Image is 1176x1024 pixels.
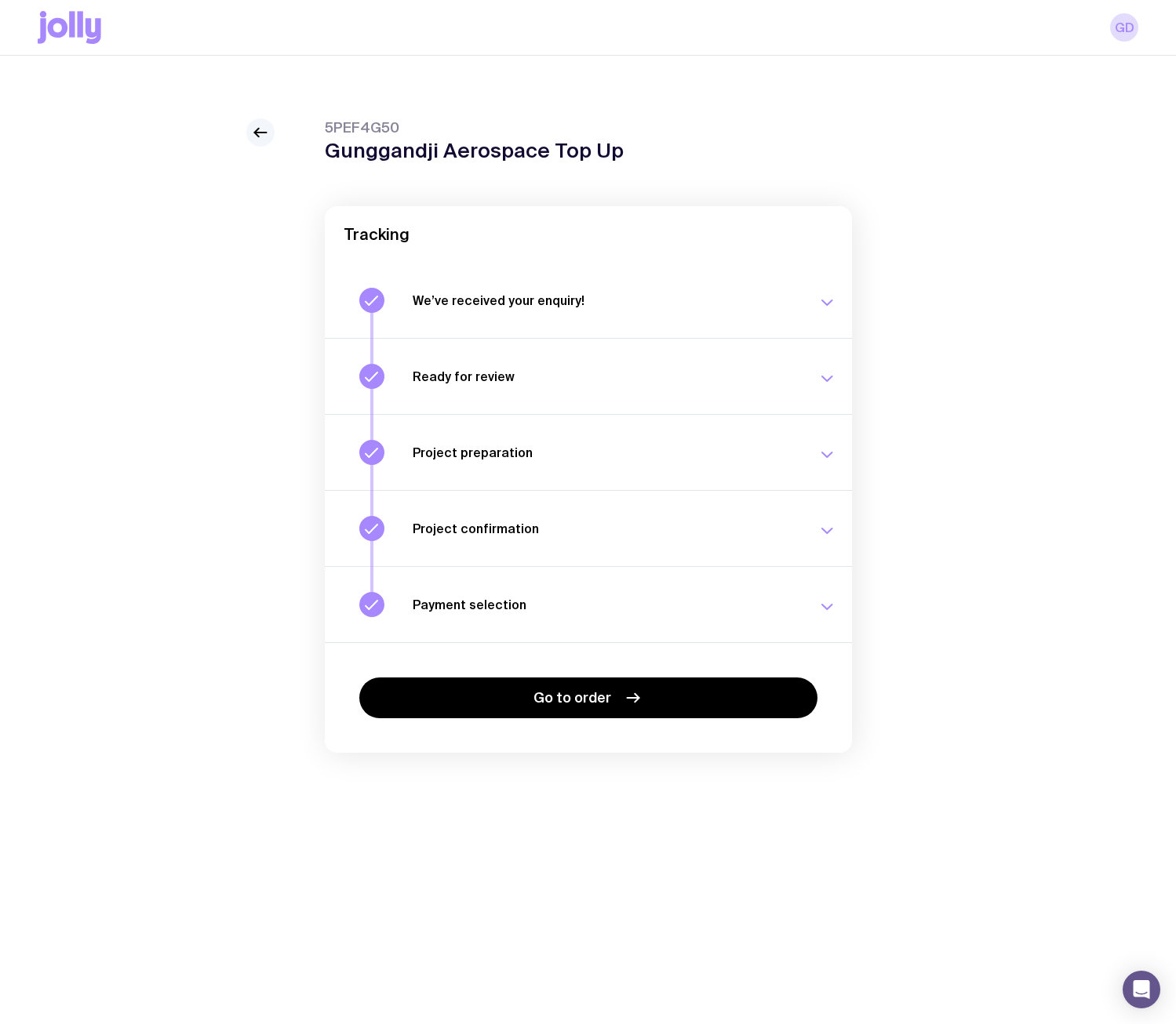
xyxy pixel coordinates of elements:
h3: Project confirmation [413,521,799,536]
button: Payment selection [325,566,852,642]
h3: Project preparation [413,445,799,460]
h3: Payment selection [413,597,799,612]
a: Go to order [359,677,817,718]
button: Project preparation [325,414,852,490]
button: Ready for review [325,338,852,414]
h3: We’ve received your enquiry! [413,292,799,308]
button: We’ve received your enquiry! [325,263,852,338]
h3: Ready for review [413,369,799,384]
h1: Gunggandji Aerospace Top Up [325,139,624,162]
button: Project confirmation [325,490,852,566]
h2: Tracking [344,225,833,244]
div: Open Intercom Messenger [1123,971,1160,1008]
span: Go to order [533,688,611,707]
span: 5PEF4G50 [325,118,624,137]
a: GD [1110,13,1138,42]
